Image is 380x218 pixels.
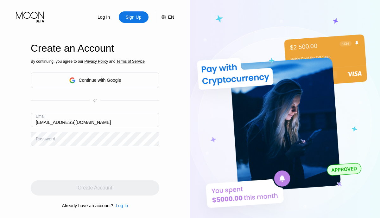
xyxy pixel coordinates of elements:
div: Email [36,114,45,119]
div: By continuing, you agree to our [31,59,159,64]
div: or [93,98,97,103]
div: Sign Up [125,14,142,20]
div: Log In [97,14,111,20]
div: Password [36,136,55,141]
div: Create an Account [31,42,159,54]
div: EN [168,15,174,20]
div: Already have an account? [62,203,113,208]
div: Sign Up [119,11,149,23]
span: and [108,59,117,64]
div: Log In [116,203,128,208]
div: Log In [89,11,119,23]
span: Privacy Policy [84,59,108,64]
span: Terms of Service [117,59,145,64]
div: Log In [113,203,128,208]
iframe: reCAPTCHA [31,151,127,176]
div: EN [155,11,174,23]
div: Continue with Google [79,78,121,83]
div: Continue with Google [31,73,159,88]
